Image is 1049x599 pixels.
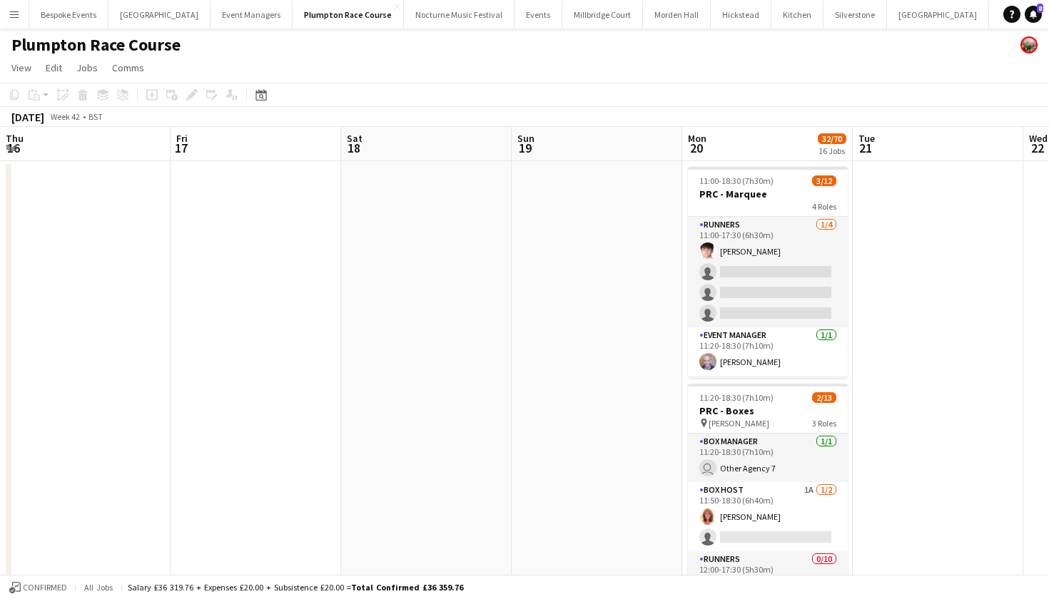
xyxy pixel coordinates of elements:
span: 22 [1027,140,1048,156]
span: All jobs [81,582,116,593]
a: Comms [106,58,150,77]
app-card-role: Runners1/411:00-17:30 (6h30m)[PERSON_NAME] [688,217,848,327]
app-user-avatar: Staffing Manager [1020,36,1038,53]
span: Tue [858,132,875,145]
button: Millbridge Court [562,1,643,29]
span: 3/12 [812,175,836,186]
h3: PRC - Marquee [688,188,848,200]
app-card-role: Box Manager1/111:20-18:30 (7h10m) Other Agency 7 [688,434,848,482]
div: [DATE] [11,110,44,124]
span: 18 [345,140,363,156]
button: Bespoke Events [29,1,108,29]
button: [GEOGRAPHIC_DATA] [108,1,211,29]
div: Salary £36 319.76 + Expenses £20.00 + Subsistence £20.00 = [128,582,463,593]
span: Sat [347,132,363,145]
span: Thu [6,132,24,145]
button: [GEOGRAPHIC_DATA] [887,1,989,29]
button: Confirmed [7,580,69,595]
span: 20 [686,140,706,156]
div: BST [88,111,103,122]
span: Sun [517,132,534,145]
button: Morden Hall [643,1,711,29]
span: Week 42 [47,111,83,122]
button: Events [515,1,562,29]
div: 16 Jobs [819,145,846,156]
button: Nocturne Music Festival [404,1,515,29]
span: Jobs [76,61,98,74]
span: 8 [1037,4,1043,13]
h1: Plumpton Race Course [11,34,181,56]
span: Confirmed [23,583,67,593]
span: Total Confirmed £36 359.76 [351,582,463,593]
span: 4 Roles [812,201,836,212]
span: 17 [174,140,188,156]
span: 3 Roles [812,418,836,429]
button: Silverstone [824,1,887,29]
span: 32/70 [818,133,846,144]
app-card-role: Box Host1A1/211:50-18:30 (6h40m)[PERSON_NAME] [688,482,848,551]
span: 16 [4,140,24,156]
span: Edit [46,61,62,74]
span: View [11,61,31,74]
span: Wed [1029,132,1048,145]
span: 21 [856,140,875,156]
span: 11:20-18:30 (7h10m) [699,392,774,403]
app-card-role: Event Manager1/111:20-18:30 (7h10m)[PERSON_NAME] [688,327,848,376]
span: Comms [112,61,144,74]
a: Jobs [71,58,103,77]
span: [PERSON_NAME] [709,418,769,429]
app-job-card: 11:00-18:30 (7h30m)3/12PRC - Marquee4 RolesRunners1/411:00-17:30 (6h30m)[PERSON_NAME] Event Manag... [688,167,848,378]
a: View [6,58,37,77]
a: Edit [40,58,68,77]
button: Kitchen [771,1,824,29]
app-job-card: 11:20-18:30 (7h10m)2/13PRC - Boxes [PERSON_NAME]3 RolesBox Manager1/111:20-18:30 (7h10m) Other Ag... [688,384,848,595]
button: Plumpton Race Course [293,1,404,29]
span: 11:00-18:30 (7h30m) [699,175,774,186]
h3: PRC - Boxes [688,404,848,417]
span: 2/13 [812,392,836,403]
span: 19 [515,140,534,156]
button: Hickstead [711,1,771,29]
span: Mon [688,132,706,145]
a: 8 [1025,6,1042,23]
span: Fri [176,132,188,145]
button: Event Managers [211,1,293,29]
